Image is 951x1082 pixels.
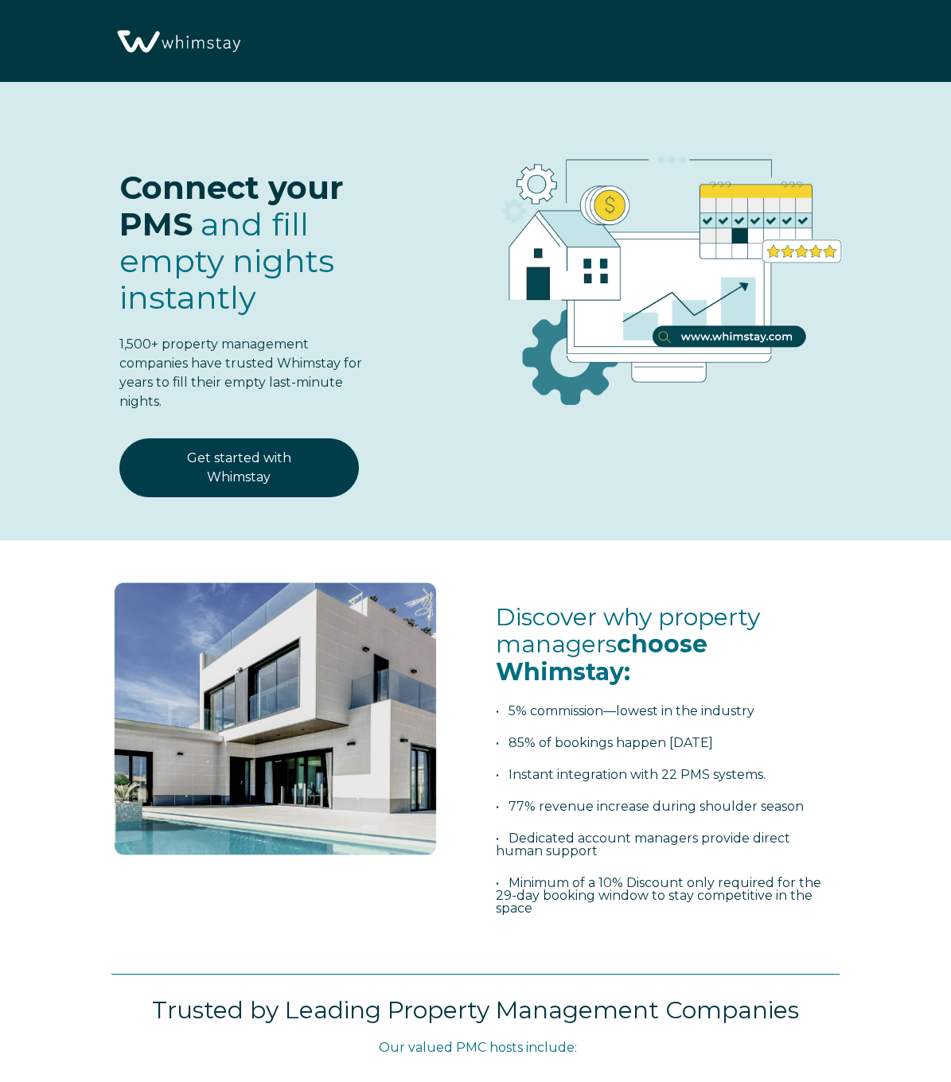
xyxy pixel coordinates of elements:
span: fill empty nights instantly [119,204,334,317]
span: Connect your PMS [119,168,344,243]
span: 1,500+ property management companies have trusted Whimstay for years to fill their empty last-min... [119,337,362,409]
span: • 85% of bookings happen [DATE] [496,735,713,750]
img: foto 1 [103,572,447,866]
span: Discover why property managers [496,602,760,687]
span: • Instant integration with 22 PMS systems. [496,767,766,782]
span: and [119,204,334,317]
span: • 77% revenue increase during shoulder season [496,799,804,814]
span: choose Whimstay: [496,629,707,687]
span: • 5% commission—lowest in the industry [496,703,754,718]
span: Trusted by Leading Property Management Companies [152,995,799,1025]
img: Whimstay Logo-02 1 [111,8,244,76]
span: • Minimum of a 10% Discount only required for the 29-day booking window to stay competitive in th... [496,875,821,916]
a: Get started with Whimstay [119,438,359,497]
img: RBO Ilustrations-03 [425,114,903,427]
span: • Dedicated account managers provide direct human support [496,831,790,858]
span: Our valued PMC hosts include:​ [379,1040,577,1055]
